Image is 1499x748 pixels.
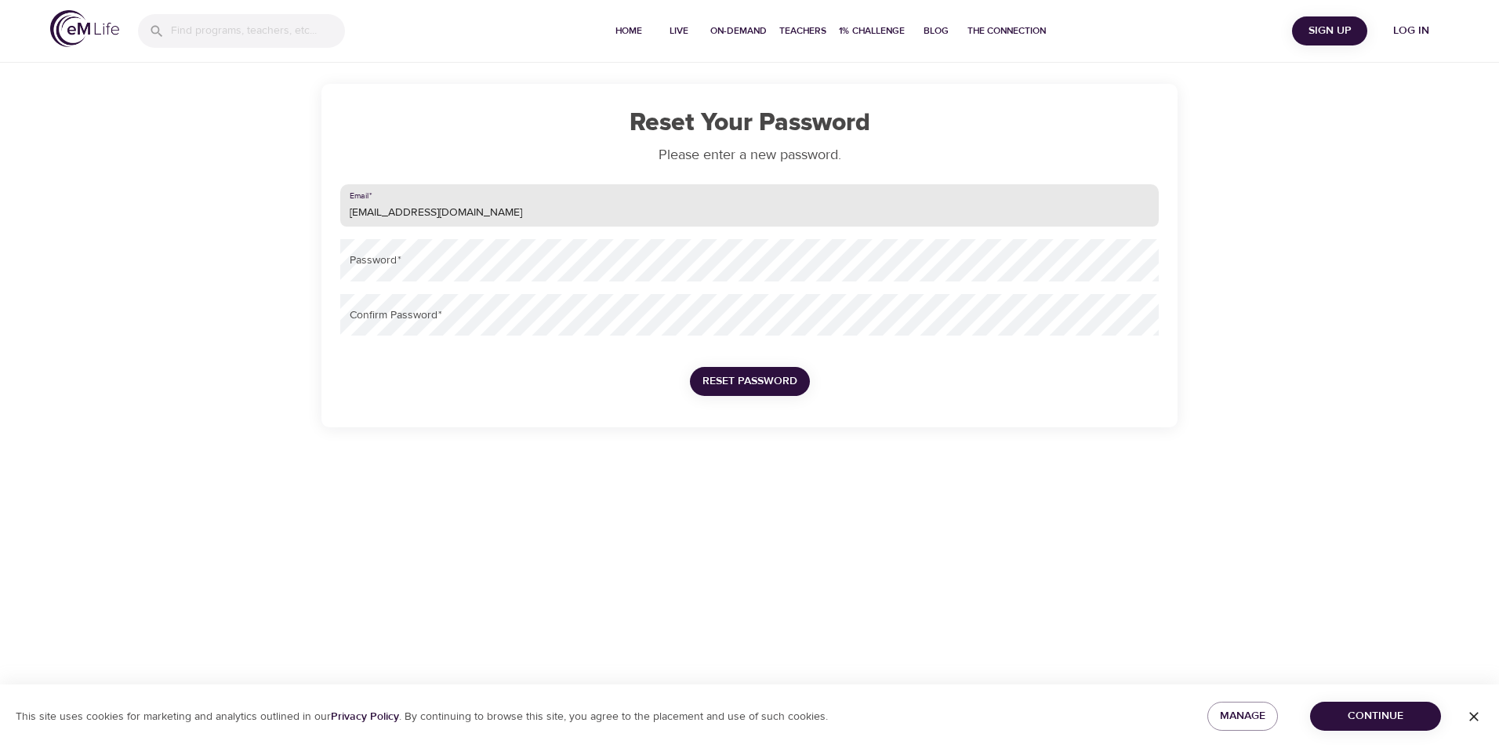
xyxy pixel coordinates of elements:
span: 1% Challenge [839,23,905,39]
span: Reset Password [702,372,797,391]
span: Home [610,23,648,39]
button: Log in [1374,16,1449,45]
h1: Reset Your Password [340,109,1159,138]
span: On-Demand [710,23,767,39]
span: Blog [917,23,955,39]
span: Sign Up [1298,21,1361,41]
button: Reset Password [690,367,810,396]
span: Manage [1220,706,1265,726]
span: The Connection [967,23,1046,39]
a: Privacy Policy [331,710,399,724]
img: logo [50,10,119,47]
span: Log in [1380,21,1443,41]
button: Sign Up [1292,16,1367,45]
button: Manage [1207,702,1278,731]
span: Live [660,23,698,39]
span: Teachers [779,23,826,39]
button: Continue [1310,702,1441,731]
p: Please enter a new password. [340,144,1159,165]
span: Continue [1323,706,1428,726]
input: Find programs, teachers, etc... [171,14,345,48]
